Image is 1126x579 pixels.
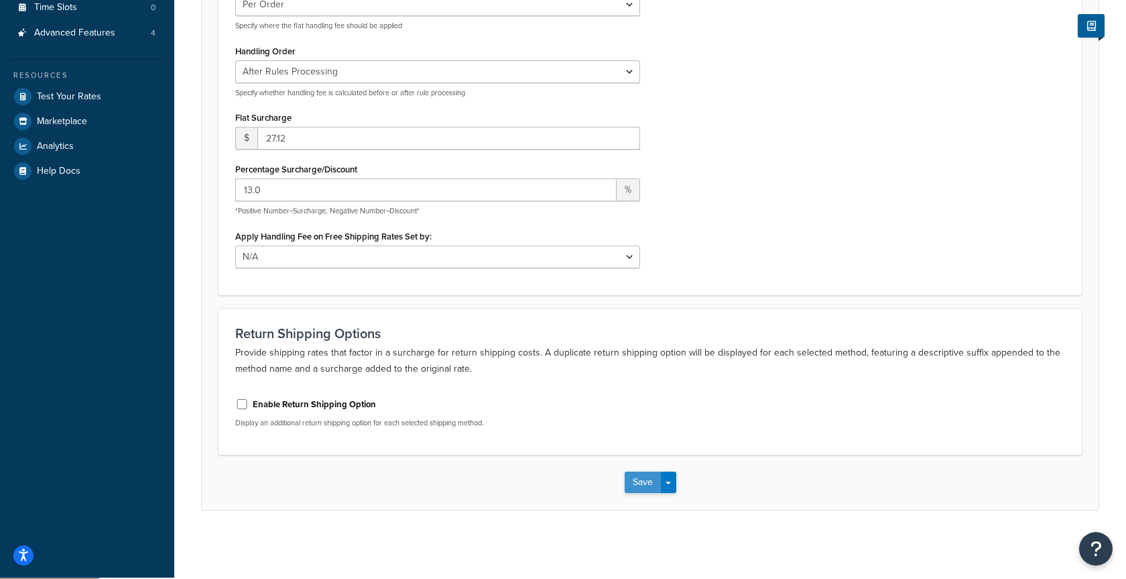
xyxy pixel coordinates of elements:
[235,164,357,174] label: Percentage Surcharge/Discount
[1078,14,1105,38] button: Show Help Docs
[235,88,640,98] p: Specify whether handling fee is calculated before or after rule processing
[235,418,640,428] p: Display an additional return shipping option for each selected shipping method.
[37,141,74,152] span: Analytics
[10,21,164,46] li: Advanced Features
[235,46,296,56] label: Handling Order
[235,206,640,216] p: *Positive Number=Surcharge, Negative Number=Discount*
[10,109,164,134] a: Marketplace
[37,116,87,127] span: Marketplace
[1079,532,1113,566] button: Open Resource Center
[34,2,77,13] span: Time Slots
[10,85,164,109] a: Test Your Rates
[10,159,164,183] a: Help Docs
[37,91,101,103] span: Test Your Rates
[235,345,1065,377] p: Provide shipping rates that factor in a surcharge for return shipping costs. A duplicate return s...
[34,28,115,39] span: Advanced Features
[10,21,164,46] a: Advanced Features4
[235,21,640,31] p: Specify where the flat handling fee should be applied
[235,231,432,242] label: Apply Handling Fee on Free Shipping Rates Set by:
[37,166,80,177] span: Help Docs
[10,70,164,81] div: Resources
[253,399,376,411] label: Enable Return Shipping Option
[151,28,155,39] span: 4
[235,113,292,123] label: Flat Surcharge
[151,2,155,13] span: 0
[10,134,164,158] a: Analytics
[617,178,640,201] span: %
[235,127,257,150] span: $
[625,472,661,493] button: Save
[235,326,1065,341] h3: Return Shipping Options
